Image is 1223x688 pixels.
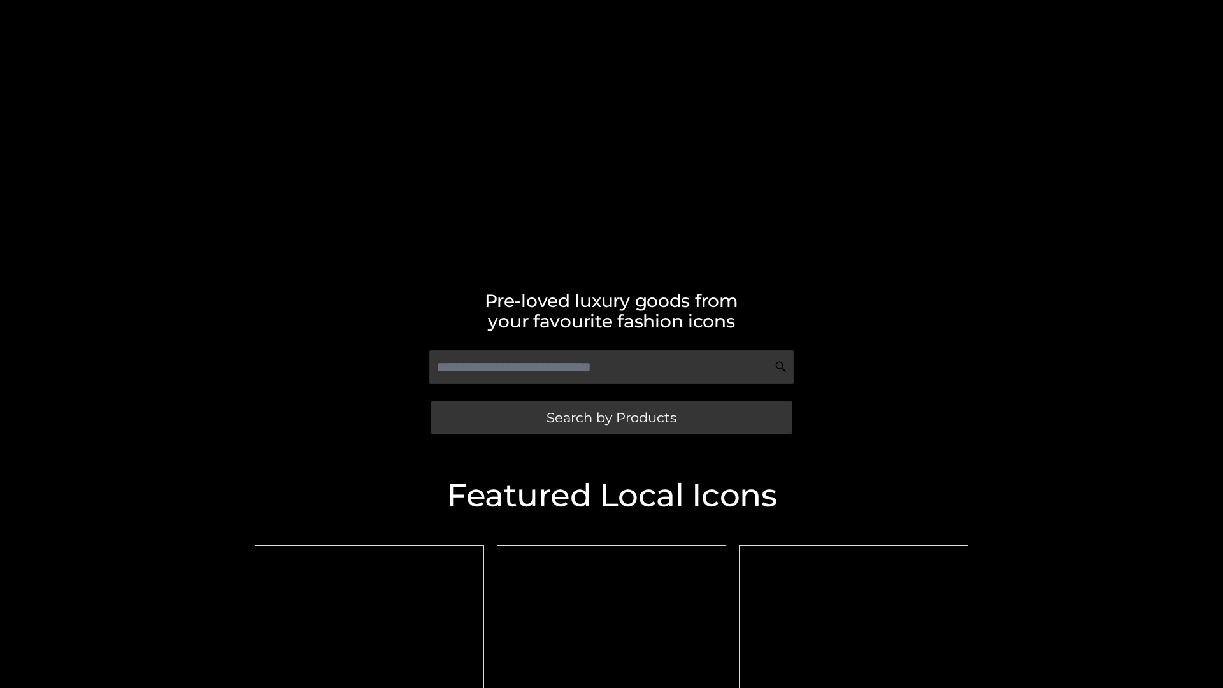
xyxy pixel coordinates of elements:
[431,401,792,434] a: Search by Products
[547,411,676,424] span: Search by Products
[248,290,975,331] h2: Pre-loved luxury goods from your favourite fashion icons
[775,361,787,373] img: Search Icon
[248,480,975,512] h2: Featured Local Icons​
